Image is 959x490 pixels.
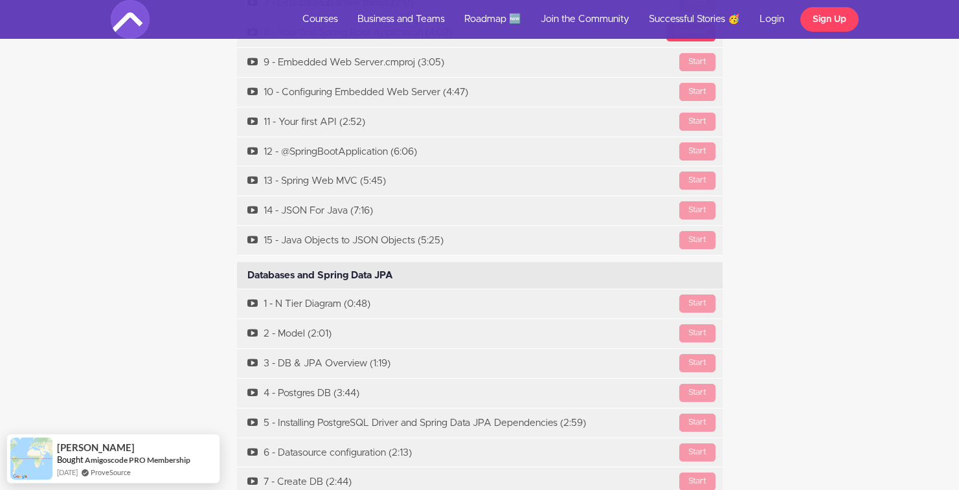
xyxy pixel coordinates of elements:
[679,414,716,432] div: Start
[237,107,723,137] a: Start11 - Your first API (2:52)
[10,438,52,480] img: provesource social proof notification image
[237,166,723,195] a: Start13 - Spring Web MVC (5:45)
[237,196,723,225] a: Start14 - JSON For Java (7:16)
[237,438,723,467] a: Start6 - Datasource configuration (2:13)
[237,408,723,438] a: Start5 - Installing PostgreSQL Driver and Spring Data JPA Dependencies (2:59)
[679,384,716,402] div: Start
[237,289,723,318] a: Start1 - N Tier Diagram (0:48)
[237,379,723,408] a: Start4 - Postgres DB (3:44)
[57,442,135,453] span: [PERSON_NAME]
[237,137,723,166] a: Start12 - @SpringBootApplication (6:06)
[679,113,716,131] div: Start
[679,324,716,342] div: Start
[679,142,716,161] div: Start
[679,172,716,190] div: Start
[679,53,716,71] div: Start
[679,83,716,101] div: Start
[237,262,723,289] div: Databases and Spring Data JPA
[679,295,716,313] div: Start
[679,231,716,249] div: Start
[237,48,723,77] a: Start9 - Embedded Web Server.cmproj (3:05)
[679,443,716,462] div: Start
[57,454,84,465] span: Bought
[91,467,131,478] a: ProveSource
[85,455,190,465] a: Amigoscode PRO Membership
[679,201,716,219] div: Start
[237,78,723,107] a: Start10 - Configuring Embedded Web Server (4:47)
[237,319,723,348] a: Start2 - Model (2:01)
[237,349,723,378] a: Start3 - DB & JPA Overview (1:19)
[57,467,78,478] span: [DATE]
[800,7,859,32] a: Sign Up
[237,226,723,255] a: Start15 - Java Objects to JSON Objects (5:25)
[679,354,716,372] div: Start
